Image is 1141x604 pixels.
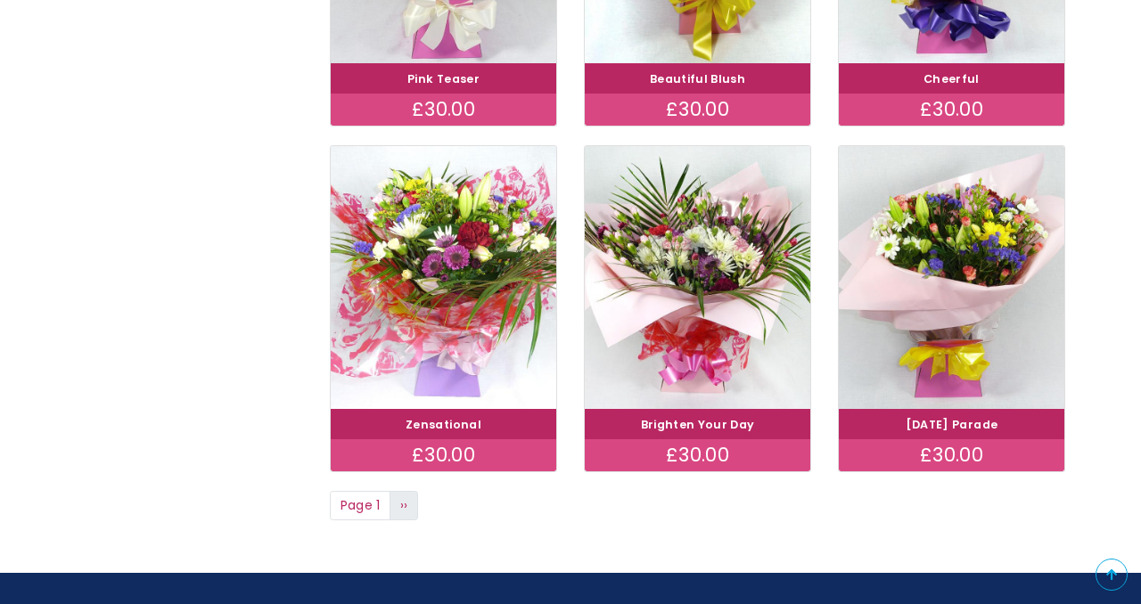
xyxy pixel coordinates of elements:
a: Brighten Your Day [641,417,755,432]
a: Pink Teaser [407,71,480,86]
img: Brighten Your Day [585,146,810,409]
span: ›› [400,496,408,514]
a: Cheerful [923,71,980,86]
a: [DATE] Parade [906,417,998,432]
div: £30.00 [839,439,1064,471]
img: Zensational [331,146,556,409]
div: £30.00 [585,94,810,126]
span: Page 1 [330,491,390,521]
div: £30.00 [331,439,556,471]
div: £30.00 [585,439,810,471]
a: Beautiful Blush [650,71,745,86]
img: Carnival Parade [839,146,1064,409]
nav: Page navigation [330,491,1065,521]
div: £30.00 [839,94,1064,126]
a: Zensational [406,417,481,432]
div: £30.00 [331,94,556,126]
